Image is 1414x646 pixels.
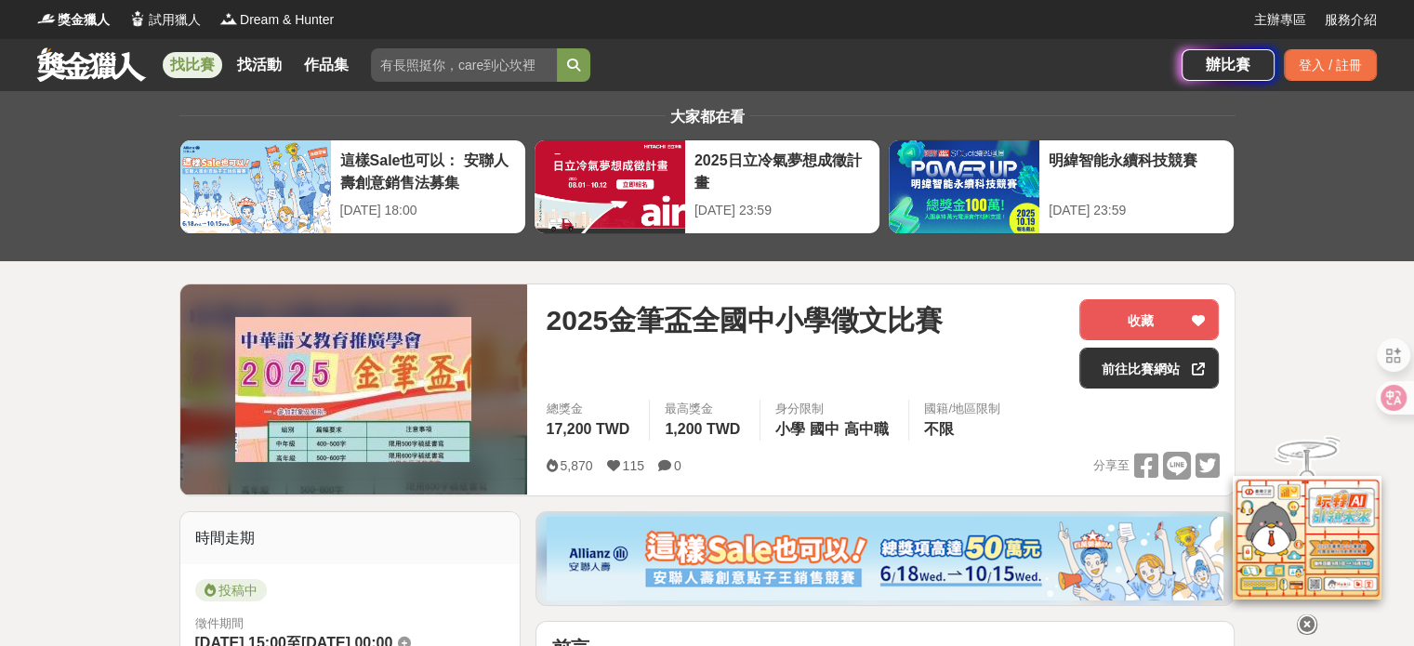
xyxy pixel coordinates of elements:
[775,400,893,418] div: 身分限制
[546,421,629,437] span: 17,200 TWD
[694,150,870,191] div: 2025日立冷氣夢想成徵計畫
[665,400,745,418] span: 最高獎金
[888,139,1235,234] a: 明緯智能永續科技競賽[DATE] 23:59
[340,201,516,220] div: [DATE] 18:00
[128,10,201,30] a: Logo試用獵人
[775,421,805,437] span: 小學
[546,299,943,341] span: 2025金筆盃全國中小學徵文比賽
[674,458,681,473] span: 0
[128,9,147,28] img: Logo
[546,400,634,418] span: 總獎金
[1049,150,1224,191] div: 明緯智能永續科技競賽
[37,9,56,28] img: Logo
[297,52,356,78] a: 作品集
[195,616,244,630] span: 徵件期間
[163,52,222,78] a: 找比賽
[560,458,592,473] span: 5,870
[240,10,334,30] span: Dream & Hunter
[179,139,526,234] a: 這樣Sale也可以： 安聯人壽創意銷售法募集[DATE] 18:00
[810,421,839,437] span: 國中
[37,10,110,30] a: Logo獎金獵人
[1233,476,1381,600] img: d2146d9a-e6f6-4337-9592-8cefde37ba6b.png
[924,400,1000,418] div: 國籍/地區限制
[219,9,238,28] img: Logo
[230,52,289,78] a: 找活動
[665,421,740,437] span: 1,200 TWD
[1079,348,1219,389] a: 前往比賽網站
[180,512,521,564] div: 時間走期
[844,421,889,437] span: 高中職
[924,421,954,437] span: 不限
[1079,299,1219,340] button: 收藏
[547,517,1223,600] img: dcc59076-91c0-4acb-9c6b-a1d413182f46.png
[534,139,880,234] a: 2025日立冷氣夢想成徵計畫[DATE] 23:59
[340,150,516,191] div: 這樣Sale也可以： 安聯人壽創意銷售法募集
[1182,49,1275,81] a: 辦比賽
[58,10,110,30] span: 獎金獵人
[666,109,749,125] span: 大家都在看
[694,201,870,220] div: [DATE] 23:59
[1092,452,1129,480] span: 分享至
[1284,49,1377,81] div: 登入 / 註冊
[149,10,201,30] span: 試用獵人
[235,317,471,462] img: Cover Image
[219,10,334,30] a: LogoDream & Hunter
[1049,201,1224,220] div: [DATE] 23:59
[1254,10,1306,30] a: 主辦專區
[371,48,557,82] input: 有長照挺你，care到心坎裡！青春出手，拍出照顧 影音徵件活動
[195,579,267,601] span: 投稿中
[623,458,644,473] span: 115
[1325,10,1377,30] a: 服務介紹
